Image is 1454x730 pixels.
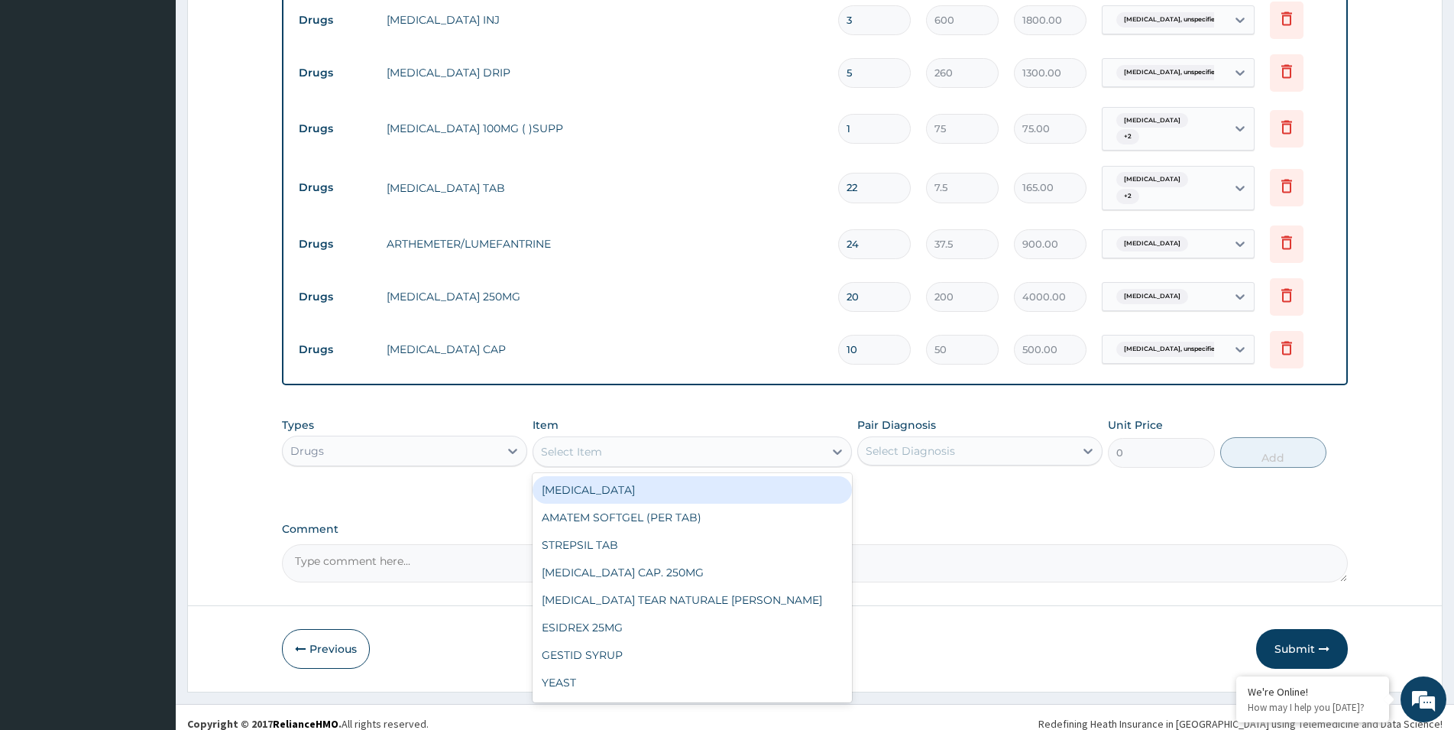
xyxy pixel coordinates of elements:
[866,443,955,459] div: Select Diagnosis
[282,419,314,432] label: Types
[291,174,379,202] td: Drugs
[1116,189,1139,204] span: + 2
[533,531,852,559] div: STREPSIL TAB
[533,504,852,531] div: AMATEM SOFTGEL (PER TAB)
[291,6,379,34] td: Drugs
[533,641,852,669] div: GESTID SYRUP
[857,417,936,433] label: Pair Diagnosis
[290,443,324,459] div: Drugs
[1220,437,1326,468] button: Add
[379,113,831,144] td: [MEDICAL_DATA] 100MG ( )SUPP
[533,614,852,641] div: ESIDREX 25MG
[379,281,831,312] td: [MEDICAL_DATA] 250MG
[541,444,602,459] div: Select Item
[291,230,379,258] td: Drugs
[533,669,852,696] div: YEAST
[1256,629,1348,669] button: Submit
[291,115,379,143] td: Drugs
[291,59,379,87] td: Drugs
[1248,701,1378,714] p: How may I help you today?
[282,629,370,669] button: Previous
[282,523,1348,536] label: Comment
[1108,417,1163,433] label: Unit Price
[1116,113,1188,128] span: [MEDICAL_DATA]
[89,193,211,347] span: We're online!
[79,86,257,105] div: Chat with us now
[8,417,291,471] textarea: Type your message and hit 'Enter'
[1116,342,1227,357] span: [MEDICAL_DATA], unspecified
[379,57,831,88] td: [MEDICAL_DATA] DRIP
[533,559,852,586] div: [MEDICAL_DATA] CAP. 250MG
[1116,289,1188,304] span: [MEDICAL_DATA]
[28,76,62,115] img: d_794563401_company_1708531726252_794563401
[1116,65,1227,80] span: [MEDICAL_DATA], unspecified
[1248,685,1378,699] div: We're Online!
[251,8,287,44] div: Minimize live chat window
[533,476,852,504] div: [MEDICAL_DATA]
[1116,236,1188,251] span: [MEDICAL_DATA]
[379,334,831,365] td: [MEDICAL_DATA] CAP
[379,229,831,259] td: ARTHEMETER/LUMEFANTRINE
[1116,12,1227,28] span: [MEDICAL_DATA], unspecified
[379,173,831,203] td: [MEDICAL_DATA] TAB
[1116,172,1188,187] span: [MEDICAL_DATA]
[533,417,559,433] label: Item
[533,696,852,724] div: PHENEGAN SYR
[533,586,852,614] div: [MEDICAL_DATA] TEAR NATURALE [PERSON_NAME]
[1116,129,1139,144] span: + 2
[379,5,831,35] td: [MEDICAL_DATA] INJ
[291,336,379,364] td: Drugs
[291,283,379,311] td: Drugs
